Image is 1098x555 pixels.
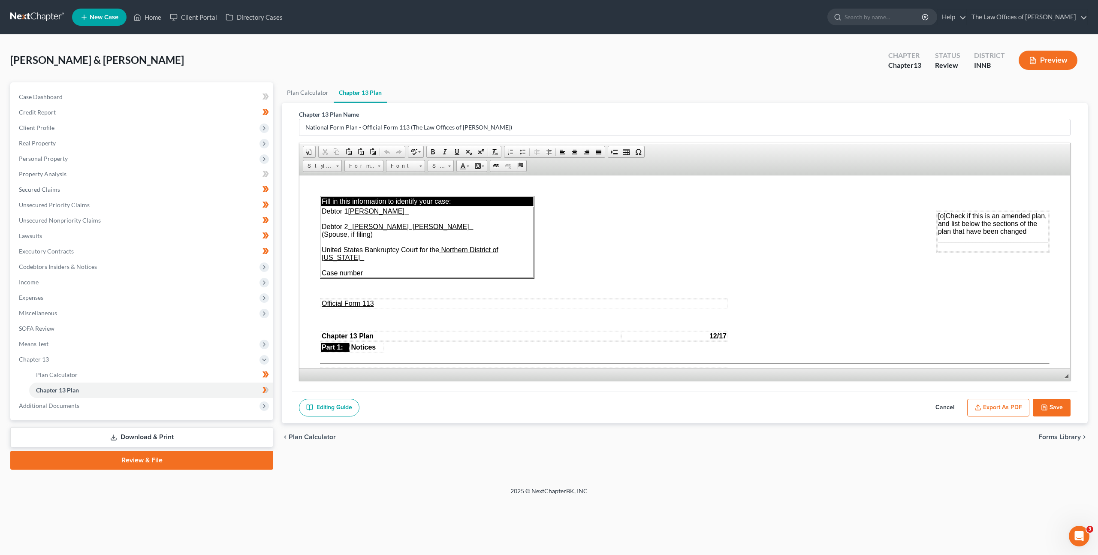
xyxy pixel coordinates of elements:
[1038,434,1088,440] button: Forms Library chevron_right
[19,109,56,116] span: Credit Report
[19,217,101,224] span: Unsecured Nonpriority Claims
[935,51,960,60] div: Status
[10,54,184,66] span: [PERSON_NAME] & [PERSON_NAME]
[608,146,620,157] a: Insert Page Break for Printing
[472,160,487,172] a: Background Color
[12,166,273,182] a: Property Analysis
[974,51,1005,60] div: District
[888,60,921,70] div: Chapter
[299,399,359,417] a: Editing Guide
[344,160,383,172] a: Format
[516,146,528,157] a: Insert/Remove Bulleted List
[974,60,1005,70] div: INNB
[12,89,273,105] a: Case Dashboard
[334,82,387,103] a: Chapter 13 Plan
[10,427,273,447] a: Download & Print
[299,110,359,119] label: Chapter 13 Plan Name
[19,232,42,239] span: Lawsuits
[557,146,569,157] a: Align Left
[29,383,273,398] a: Chapter 13 Plan
[36,371,78,378] span: Plan Calculator
[19,247,74,255] span: Executory Contracts
[19,278,39,286] span: Income
[331,146,343,157] a: Copy
[12,228,273,244] a: Lawsuits
[319,146,331,157] a: Cut
[489,146,501,157] a: Remove Format
[345,160,375,172] span: Format
[343,146,355,157] a: Paste
[914,61,921,69] span: 13
[19,155,68,162] span: Personal Property
[457,160,472,172] a: Text Color
[451,146,463,157] a: Underline
[967,399,1029,417] button: Export as PDF
[19,356,49,363] span: Chapter 13
[19,340,48,347] span: Means Test
[514,160,526,172] a: Anchor
[19,93,63,100] span: Case Dashboard
[967,9,1087,25] a: The Law Offices of [PERSON_NAME]
[10,451,273,470] a: Review & File
[408,146,423,157] a: Spell Checker
[19,139,56,147] span: Real Property
[90,14,118,21] span: New Case
[19,325,54,332] span: SOFA Review
[12,182,273,197] a: Secured Claims
[381,146,393,157] a: Undo
[386,160,416,172] span: Font
[888,51,921,60] div: Chapter
[282,434,289,440] i: chevron_left
[1038,434,1081,440] span: Forms Library
[543,146,555,157] a: Increase Indent
[531,146,543,157] a: Decrease Indent
[12,244,273,259] a: Executory Contracts
[19,186,60,193] span: Secured Claims
[19,201,90,208] span: Unsecured Priority Claims
[1033,399,1071,417] button: Save
[282,434,336,440] button: chevron_left Plan Calculator
[386,160,425,172] a: Font
[12,321,273,336] a: SOFA Review
[428,160,454,172] a: Size
[935,60,960,70] div: Review
[1064,374,1068,378] span: Resize
[490,160,502,172] a: Link
[569,146,581,157] a: Center
[19,263,97,270] span: Codebtors Insiders & Notices
[289,434,336,440] span: Plan Calculator
[19,309,57,317] span: Miscellaneous
[504,146,516,157] a: Insert/Remove Numbered List
[475,146,487,157] a: Superscript
[29,367,273,383] a: Plan Calculator
[1019,51,1077,70] button: Preview
[581,146,593,157] a: Align Right
[1086,526,1093,533] span: 3
[12,197,273,213] a: Unsecured Priority Claims
[303,146,315,157] a: Document Properties
[303,160,342,172] a: Styles
[926,399,964,417] button: Cancel
[632,146,644,157] a: Insert Special Character
[393,146,405,157] a: Redo
[299,175,1070,368] iframe: Rich Text Editor, document-ckeditor
[221,9,287,25] a: Directory Cases
[427,146,439,157] a: Bold
[303,160,333,172] span: Styles
[12,213,273,228] a: Unsecured Nonpriority Claims
[19,124,54,131] span: Client Profile
[593,146,605,157] a: Justify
